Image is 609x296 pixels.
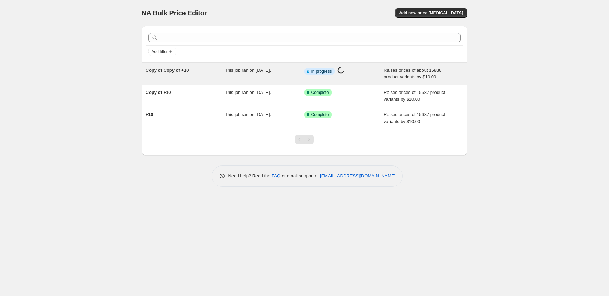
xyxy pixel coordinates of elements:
[228,173,272,178] span: Need help? Read the
[142,9,207,17] span: NA Bulk Price Editor
[384,112,445,124] span: Raises prices of 15687 product variants by $10.00
[320,173,395,178] a: [EMAIL_ADDRESS][DOMAIN_NAME]
[225,112,271,117] span: This job ran on [DATE].
[272,173,280,178] a: FAQ
[384,67,441,79] span: Raises prices of about 15838 product variants by $10.00
[311,112,329,118] span: Complete
[295,135,314,144] nav: Pagination
[146,67,189,73] span: Copy of Copy of +10
[146,112,153,117] span: +10
[152,49,168,54] span: Add filter
[148,48,176,56] button: Add filter
[395,8,467,18] button: Add new price [MEDICAL_DATA]
[311,69,332,74] span: In progress
[280,173,320,178] span: or email support at
[311,90,329,95] span: Complete
[399,10,463,16] span: Add new price [MEDICAL_DATA]
[225,90,271,95] span: This job ran on [DATE].
[146,90,171,95] span: Copy of +10
[225,67,271,73] span: This job ran on [DATE].
[384,90,445,102] span: Raises prices of 15687 product variants by $10.00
